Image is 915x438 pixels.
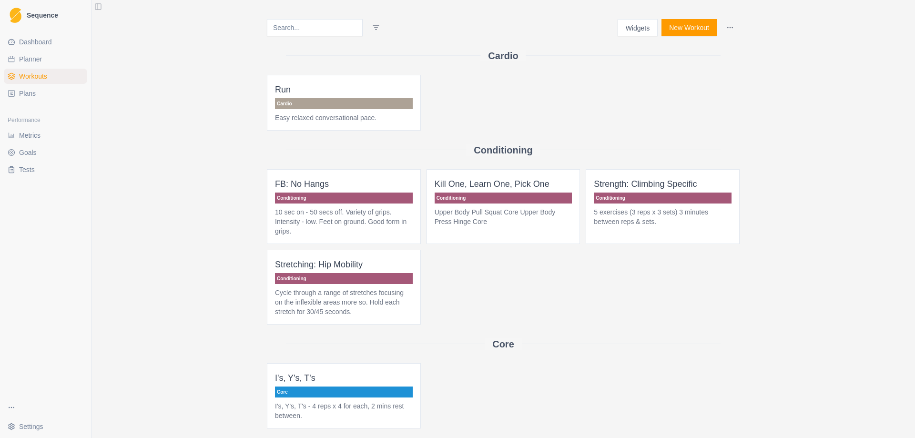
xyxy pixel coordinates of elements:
div: Performance [4,112,87,128]
p: 10 sec on - 50 secs off. Variety of grips. Intensity - low. Feet on ground. Good form in grips. [275,207,413,236]
p: Conditioning [275,273,413,284]
a: Plans [4,86,87,101]
a: Dashboard [4,34,87,50]
p: FB: No Hangs [275,177,413,191]
p: Conditioning [435,193,572,204]
p: Core [275,387,413,397]
a: Metrics [4,128,87,143]
span: Planner [19,54,42,64]
p: Run [275,83,413,96]
p: Kill One, Learn One, Pick One [435,177,572,191]
button: New Workout [661,19,717,36]
p: Strength: Climbing Specific [594,177,732,191]
span: Dashboard [19,37,52,47]
p: Cardio [275,98,413,109]
p: Conditioning [594,193,732,204]
p: Stretching: Hip Mobility [275,258,413,271]
a: Goals [4,145,87,160]
span: Metrics [19,131,41,140]
button: Widgets [618,19,658,36]
input: Search... [267,19,363,36]
p: 5 exercises (3 reps x 3 sets) 3 minutes between reps & sets. [594,207,732,226]
a: LogoSequence [4,4,87,27]
p: Cycle through a range of stretches focusing on the inflexible areas more so. Hold each stretch fo... [275,288,413,316]
a: Planner [4,51,87,67]
span: Tests [19,165,35,174]
button: Settings [4,419,87,434]
img: Logo [10,8,21,23]
span: Workouts [19,71,47,81]
h2: Cardio [488,50,518,61]
span: Goals [19,148,37,157]
p: Easy relaxed conversational pace. [275,113,413,122]
span: Sequence [27,12,58,19]
h2: Conditioning [474,144,532,156]
a: Workouts [4,69,87,84]
p: Upper Body Pull Squat Core Upper Body Press Hinge Core [435,207,572,226]
span: Plans [19,89,36,98]
a: Tests [4,162,87,177]
p: Conditioning [275,193,413,204]
p: I's, Y's, T's [275,371,413,385]
h2: Core [492,338,514,350]
p: I's, Y's, T's - 4 reps x 4 for each, 2 mins rest between. [275,401,413,420]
